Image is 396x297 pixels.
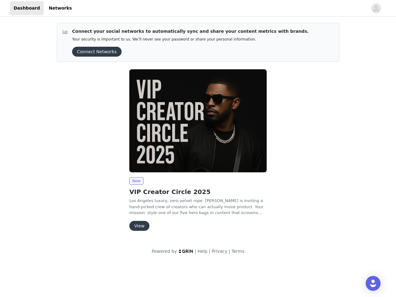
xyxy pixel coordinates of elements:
button: Connect Networks [72,47,122,57]
span: New [129,177,144,185]
a: Dashboard [10,1,44,15]
a: Terms [231,249,244,254]
div: avatar [373,3,379,13]
button: View [129,221,149,231]
div: Open Intercom Messenger [366,276,381,291]
span: | [195,249,196,254]
a: Help [198,249,208,254]
p: Your security is important to us. We’ll never see your password or share your personal information. [72,37,309,42]
a: Networks [45,1,75,15]
span: | [229,249,230,254]
a: View [129,224,149,228]
a: Privacy [212,249,227,254]
span: | [209,249,210,254]
img: logo [178,249,194,253]
h2: VIP Creator Circle 2025 [129,187,267,196]
p: Los Angeles luxury, zero velvet rope. [PERSON_NAME] is inviting a hand-picked crew of creators wh... [129,198,267,216]
img: Tote&Carry [129,69,267,172]
span: Powered by [152,249,177,254]
p: Connect your social networks to automatically sync and share your content metrics with brands. [72,28,309,35]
